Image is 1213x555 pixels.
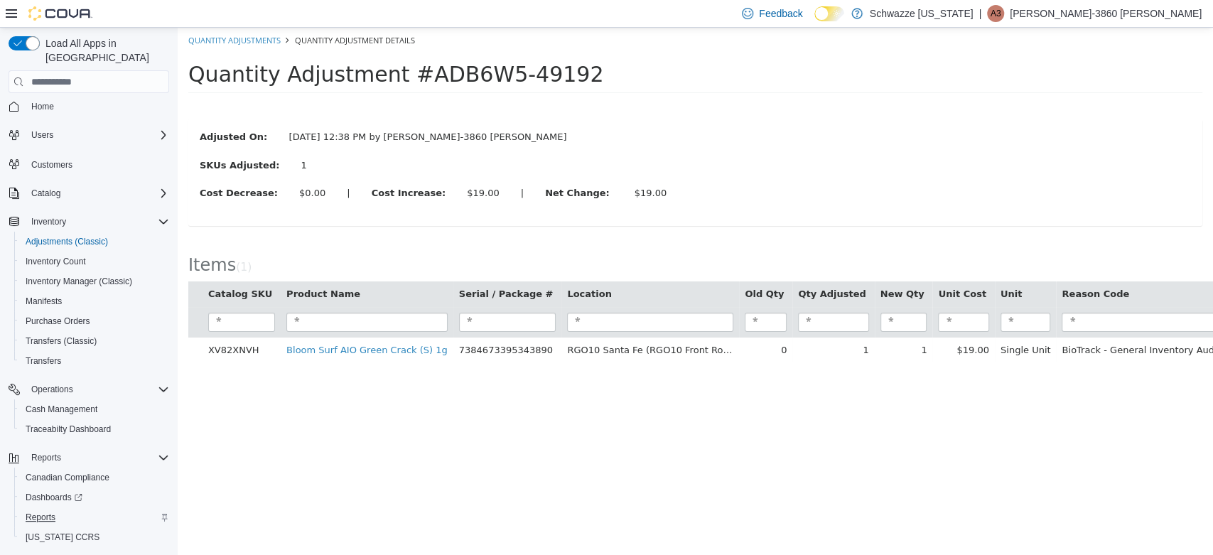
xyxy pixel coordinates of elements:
[20,489,169,506] span: Dashboards
[14,468,175,487] button: Canadian Compliance
[14,291,175,311] button: Manifests
[759,6,802,21] span: Feedback
[20,401,169,418] span: Cash Management
[987,5,1004,22] div: Alexis-3860 Shoope
[20,509,61,526] a: Reports
[122,158,148,173] div: $0.00
[823,259,847,274] button: Unit
[63,233,70,246] span: 1
[25,310,103,335] td: XV82XNVH
[101,102,400,117] div: [DATE] 12:38 PM by [PERSON_NAME]-3860 [PERSON_NAME]
[620,259,691,274] button: Qty Adjusted
[878,310,1048,335] td: BioTrack - General Inventory Audit
[20,253,169,270] span: Inventory Count
[20,293,169,310] span: Manifests
[28,6,92,21] img: Cova
[31,216,66,227] span: Inventory
[26,532,99,543] span: [US_STATE] CCRS
[26,316,90,327] span: Purchase Orders
[31,188,60,199] span: Catalog
[14,271,175,291] button: Inventory Manager (Classic)
[20,233,114,250] a: Adjustments (Classic)
[20,421,117,438] a: Traceabilty Dashboard
[11,7,103,18] a: Quantity Adjustments
[289,158,322,173] div: $19.00
[20,253,92,270] a: Inventory Count
[26,404,97,415] span: Cash Management
[20,333,102,350] a: Transfers (Classic)
[26,98,60,115] a: Home
[20,509,169,526] span: Reports
[26,335,97,347] span: Transfers (Classic)
[357,158,446,173] label: Net Change:
[31,384,73,395] span: Operations
[20,233,169,250] span: Adjustments (Classic)
[567,259,609,274] button: Old Qty
[20,293,68,310] a: Manifests
[20,352,67,370] a: Transfers
[3,212,175,232] button: Inventory
[14,399,175,419] button: Cash Management
[281,259,379,274] button: Serial / Package #
[20,469,169,486] span: Canadian Compliance
[14,527,175,547] button: [US_STATE] CCRS
[11,227,58,247] span: Items
[3,183,175,203] button: Catalog
[109,259,185,274] button: Product Name
[26,185,66,202] button: Catalog
[20,273,138,290] a: Inventory Manager (Classic)
[1010,5,1202,22] p: [PERSON_NAME]-3860 [PERSON_NAME]
[26,236,108,247] span: Adjustments (Classic)
[20,313,96,330] a: Purchase Orders
[703,259,750,274] button: New Qty
[814,6,844,21] input: Dark Mode
[389,317,564,328] span: RGO10 Santa Fe (RGO10 Front Room)
[11,158,111,173] label: Cost Decrease:
[26,355,61,367] span: Transfers
[26,449,67,466] button: Reports
[333,158,357,173] label: |
[26,156,78,173] a: Customers
[20,401,103,418] a: Cash Management
[697,310,755,335] td: 1
[26,472,109,483] span: Canadian Compliance
[20,529,105,546] a: [US_STATE] CCRS
[14,311,175,331] button: Purchase Orders
[58,233,74,246] small: ( )
[26,126,59,144] button: Users
[11,131,112,145] label: SKUs Adjusted:
[14,419,175,439] button: Traceabilty Dashboard
[817,310,879,335] td: Single Unit
[979,5,981,22] p: |
[3,448,175,468] button: Reports
[11,102,101,117] label: Adjusted On:
[870,5,974,22] p: Schwazze [US_STATE]
[26,424,111,435] span: Traceabilty Dashboard
[3,125,175,145] button: Users
[20,469,115,486] a: Canadian Compliance
[3,379,175,399] button: Operations
[31,259,97,274] button: Catalog SKU
[14,351,175,371] button: Transfers
[561,310,615,335] td: 0
[26,449,169,466] span: Reports
[26,155,169,173] span: Customers
[26,126,169,144] span: Users
[14,487,175,507] a: Dashboards
[26,256,86,267] span: Inventory Count
[14,252,175,271] button: Inventory Count
[760,259,811,274] button: Unit Cost
[20,352,169,370] span: Transfers
[26,213,169,230] span: Inventory
[20,489,88,506] a: Dashboards
[20,333,169,350] span: Transfers (Classic)
[3,153,175,174] button: Customers
[389,259,436,274] button: Location
[26,97,169,115] span: Home
[26,492,82,503] span: Dashboards
[183,158,279,173] label: Cost Increase:
[31,101,54,112] span: Home
[26,296,62,307] span: Manifests
[123,131,270,145] div: 1
[117,7,237,18] span: Quantity Adjustment Details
